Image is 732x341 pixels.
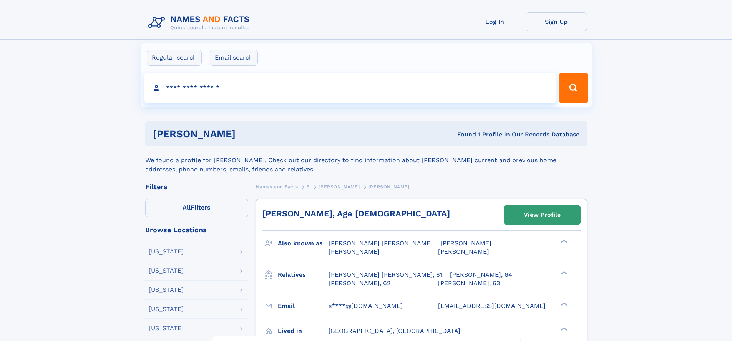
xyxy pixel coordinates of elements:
div: Filters [145,183,248,190]
div: ❯ [559,326,568,331]
input: search input [144,73,556,103]
a: [PERSON_NAME] [PERSON_NAME], 61 [329,271,442,279]
a: [PERSON_NAME], 63 [438,279,500,288]
span: [PERSON_NAME] [PERSON_NAME] [329,240,433,247]
div: ❯ [559,239,568,244]
span: [PERSON_NAME] [319,184,360,190]
label: Filters [145,199,248,217]
div: Browse Locations [145,226,248,233]
span: [EMAIL_ADDRESS][DOMAIN_NAME] [438,302,546,309]
h3: Lived in [278,324,329,338]
a: S [307,182,310,191]
span: [PERSON_NAME] [329,248,380,255]
label: Email search [210,50,258,66]
div: [US_STATE] [149,325,184,331]
a: Log In [464,12,526,31]
a: View Profile [504,206,580,224]
span: [PERSON_NAME] [440,240,491,247]
span: [GEOGRAPHIC_DATA], [GEOGRAPHIC_DATA] [329,327,460,334]
div: We found a profile for [PERSON_NAME]. Check out our directory to find information about [PERSON_N... [145,146,587,174]
h3: Also known as [278,237,329,250]
a: Sign Up [526,12,587,31]
a: [PERSON_NAME], 62 [329,279,390,288]
div: [US_STATE] [149,268,184,274]
div: [US_STATE] [149,306,184,312]
a: [PERSON_NAME], Age [DEMOGRAPHIC_DATA] [262,209,450,218]
a: [PERSON_NAME] [319,182,360,191]
span: All [183,204,191,211]
a: Names and Facts [256,182,298,191]
div: View Profile [524,206,561,224]
img: Logo Names and Facts [145,12,256,33]
div: [US_STATE] [149,287,184,293]
h1: [PERSON_NAME] [153,129,347,139]
button: Search Button [559,73,588,103]
div: Found 1 Profile In Our Records Database [346,130,579,139]
a: [PERSON_NAME], 64 [450,271,512,279]
span: [PERSON_NAME] [438,248,489,255]
div: ❯ [559,270,568,275]
div: [US_STATE] [149,248,184,255]
label: Regular search [147,50,202,66]
span: [PERSON_NAME] [368,184,410,190]
span: S [307,184,310,190]
h3: Email [278,299,329,313]
div: ❯ [559,301,568,306]
h3: Relatives [278,268,329,281]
